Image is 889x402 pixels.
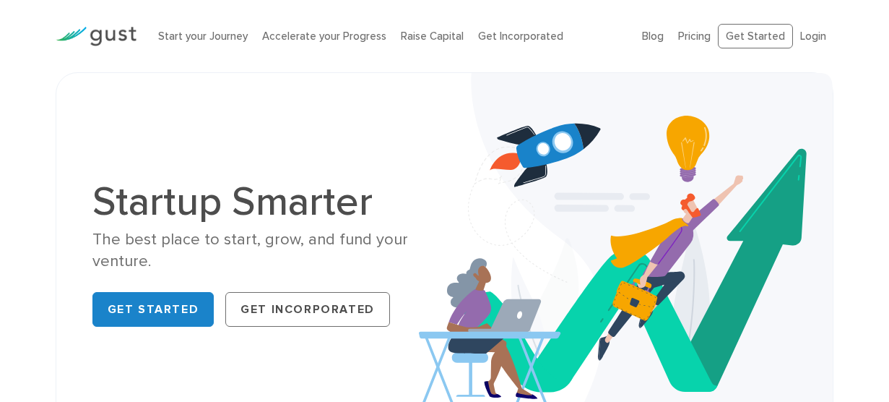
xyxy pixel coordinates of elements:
[262,30,386,43] a: Accelerate your Progress
[92,229,434,272] div: The best place to start, grow, and fund your venture.
[642,30,664,43] a: Blog
[158,30,248,43] a: Start your Journey
[718,24,793,49] a: Get Started
[478,30,563,43] a: Get Incorporated
[92,292,214,327] a: Get Started
[678,30,711,43] a: Pricing
[401,30,464,43] a: Raise Capital
[800,30,826,43] a: Login
[225,292,390,327] a: Get Incorporated
[92,181,434,222] h1: Startup Smarter
[56,27,136,46] img: Gust Logo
